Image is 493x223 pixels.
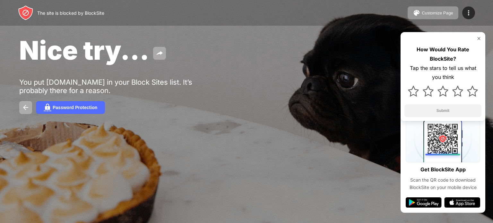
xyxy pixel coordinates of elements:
[406,197,442,208] img: google-play.svg
[156,49,163,57] img: share.svg
[408,86,419,97] img: star.svg
[44,104,51,111] img: password.svg
[19,35,149,66] span: Nice try...
[404,104,481,117] button: Submit
[19,78,218,95] div: You put [DOMAIN_NAME] in your Block Sites list. It’s probably there for a reason.
[408,6,458,19] button: Customize Page
[467,86,478,97] img: star.svg
[406,176,480,191] div: Scan the QR code to download BlockSite on your mobile device
[37,10,104,16] div: The site is blocked by BlockSite
[444,197,480,208] img: app-store.svg
[404,45,481,64] div: How Would You Rate BlockSite?
[420,165,466,174] div: Get BlockSite App
[437,86,448,97] img: star.svg
[423,86,434,97] img: star.svg
[422,11,453,15] div: Customize Page
[18,5,33,21] img: header-logo.svg
[22,104,30,111] img: back.svg
[452,86,463,97] img: star.svg
[53,105,97,110] div: Password Protection
[36,101,105,114] button: Password Protection
[413,9,420,17] img: pallet.svg
[404,64,481,82] div: Tap the stars to tell us what you think
[465,9,472,17] img: menu-icon.svg
[476,36,481,41] img: rate-us-close.svg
